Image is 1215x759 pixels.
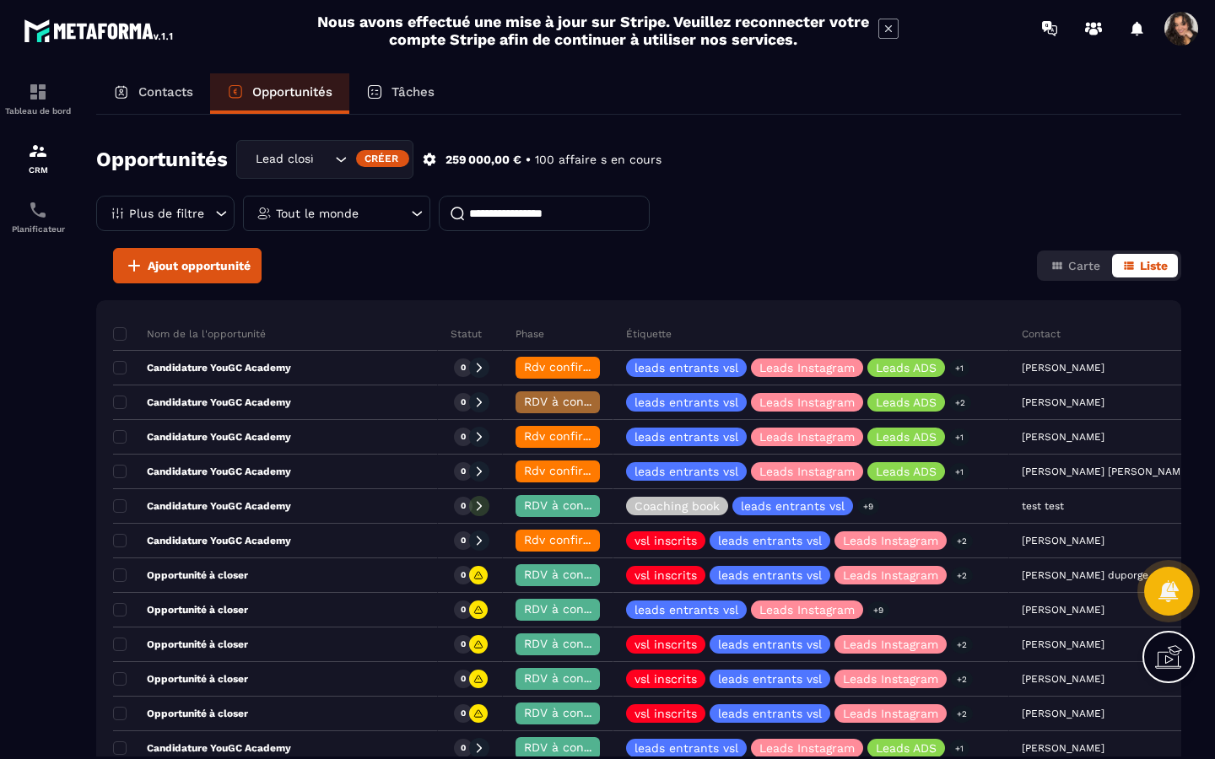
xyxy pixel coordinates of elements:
p: leads entrants vsl [634,431,738,443]
p: 0 [461,673,466,685]
p: leads entrants vsl [718,673,822,685]
p: Leads Instagram [759,431,855,443]
p: Leads ADS [876,742,937,754]
p: leads entrants vsl [718,535,822,546]
p: 0 [461,466,466,477]
span: RDV à confimer ❓ [524,637,633,650]
p: Plus de filtre [129,207,204,219]
p: +2 [951,670,973,688]
span: Carte [1068,259,1100,272]
p: +1 [949,463,969,481]
p: Leads Instagram [843,535,938,546]
p: 100 affaire s en cours [535,152,661,168]
span: Rdv confirmé ✅ [524,533,619,546]
p: leads entrants vsl [634,362,738,374]
p: leads entrants vsl [634,604,738,616]
p: Opportunités [252,84,332,100]
h2: Nous avons effectué une mise à jour sur Stripe. Veuillez reconnecter votre compte Stripe afin de ... [316,13,870,48]
p: 259 000,00 € [445,152,521,168]
p: 0 [461,742,466,754]
img: scheduler [28,200,48,220]
p: vsl inscrits [634,535,697,546]
p: Tout le monde [276,207,359,219]
p: Leads Instagram [843,673,938,685]
span: Rdv confirmé ✅ [524,464,619,477]
p: 0 [461,362,466,374]
a: formationformationCRM [4,128,72,187]
p: +1 [949,740,969,757]
p: Étiquette [626,327,672,341]
p: +2 [951,705,973,723]
p: 0 [461,604,466,616]
p: Leads ADS [876,431,937,443]
p: vsl inscrits [634,708,697,719]
p: Opportunité à closer [113,568,248,582]
img: formation [28,82,48,102]
div: Créer [356,150,409,167]
span: Ajout opportunité [148,257,251,274]
p: +1 [949,359,969,377]
p: Coaching book [634,500,720,512]
p: Leads ADS [876,466,937,477]
p: Opportunité à closer [113,672,248,686]
p: Statut [451,327,482,341]
a: Contacts [96,73,210,114]
p: Leads Instagram [843,569,938,581]
p: 0 [461,535,466,546]
p: leads entrants vsl [634,466,738,477]
span: Rdv confirmé ✅ [524,429,619,443]
button: Liste [1112,254,1178,277]
p: Tableau de bord [4,106,72,116]
p: leads entrants vsl [718,708,822,719]
p: Leads Instagram [759,604,855,616]
span: Liste [1140,259,1168,272]
span: RDV à confimer ❓ [524,740,633,754]
p: Leads Instagram [843,638,938,650]
a: Tâches [349,73,451,114]
span: RDV à confimer ❓ [524,602,633,616]
div: Search for option [236,140,413,179]
button: Carte [1040,254,1110,277]
p: Contact [1022,327,1061,341]
p: +2 [949,394,971,412]
p: +1 [949,428,969,446]
p: 0 [461,708,466,719]
p: leads entrants vsl [634,742,738,754]
img: formation [28,141,48,161]
p: Candidature YouGC Academy [113,430,291,444]
p: leads entrants vsl [718,569,822,581]
p: leads entrants vsl [718,638,822,650]
p: +2 [951,532,973,550]
p: leads entrants vsl [741,500,845,512]
p: +2 [951,636,973,654]
p: Opportunité à closer [113,603,248,616]
p: CRM [4,165,72,175]
p: Leads Instagram [759,396,855,408]
img: logo [24,15,175,46]
p: Leads ADS [876,362,937,374]
p: 0 [461,396,466,408]
p: 0 [461,500,466,512]
span: RDV à confimer ❓ [524,498,633,512]
p: Tâches [391,84,435,100]
p: +9 [857,498,879,515]
span: RDV à confimer ❓ [524,568,633,581]
p: 0 [461,569,466,581]
span: Lead closing [251,150,314,169]
p: vsl inscrits [634,638,697,650]
p: Phase [516,327,544,341]
p: Candidature YouGC Academy [113,465,291,478]
h2: Opportunités [96,143,228,176]
span: RDV à conf. A RAPPELER [524,395,666,408]
p: Leads Instagram [759,742,855,754]
p: 0 [461,638,466,650]
p: 0 [461,431,466,443]
span: RDV à confimer ❓ [524,671,633,685]
p: Opportunité à closer [113,638,248,651]
p: Leads ADS [876,396,937,408]
p: vsl inscrits [634,569,697,581]
a: Opportunités [210,73,349,114]
p: Candidature YouGC Academy [113,499,291,513]
span: RDV à confimer ❓ [524,706,633,719]
p: Planificateur [4,224,72,234]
